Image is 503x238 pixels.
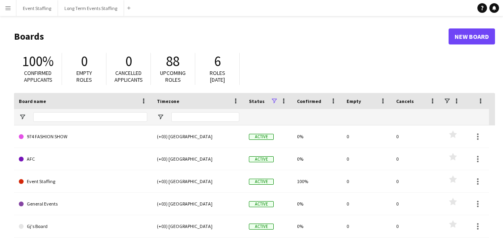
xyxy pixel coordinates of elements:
a: General Events [19,193,147,215]
button: Open Filter Menu [19,113,26,121]
input: Timezone Filter Input [171,112,239,122]
span: Cancelled applicants [114,69,143,83]
div: 0% [292,193,342,215]
div: 0 [391,125,441,147]
span: Confirmed applicants [24,69,52,83]
span: Empty roles [76,69,92,83]
span: Status [249,98,265,104]
span: Timezone [157,98,179,104]
div: 0 [391,193,441,215]
span: 88 [166,52,180,70]
a: AFC [19,148,147,170]
div: (+03) [GEOGRAPHIC_DATA] [152,125,244,147]
span: Active [249,179,274,185]
span: 100% [22,52,54,70]
span: Empty [347,98,361,104]
a: Gj's Board [19,215,147,238]
div: 0% [292,215,342,237]
div: (+03) [GEOGRAPHIC_DATA] [152,170,244,192]
div: 0 [342,193,391,215]
input: Board name Filter Input [33,112,147,122]
span: Confirmed [297,98,321,104]
span: Roles [DATE] [210,69,225,83]
span: 6 [214,52,221,70]
div: 0 [391,148,441,170]
div: 0% [292,125,342,147]
div: 0 [391,170,441,192]
span: Active [249,134,274,140]
span: 0 [81,52,88,70]
div: 100% [292,170,342,192]
div: (+03) [GEOGRAPHIC_DATA] [152,215,244,237]
h1: Boards [14,30,449,42]
div: (+03) [GEOGRAPHIC_DATA] [152,193,244,215]
span: Board name [19,98,46,104]
div: 0 [342,170,391,192]
span: Active [249,201,274,207]
button: Open Filter Menu [157,113,164,121]
div: 0% [292,148,342,170]
span: Active [249,224,274,230]
div: 0 [391,215,441,237]
a: New Board [449,28,495,44]
div: 0 [342,148,391,170]
button: Event Staffing [16,0,58,16]
span: Active [249,156,274,162]
span: 0 [125,52,132,70]
button: Long Term Events Staffing [58,0,124,16]
a: Event Staffing [19,170,147,193]
a: 974 FASHION SHOW [19,125,147,148]
div: 0 [342,125,391,147]
div: 0 [342,215,391,237]
span: Upcoming roles [160,69,186,83]
span: Cancels [396,98,414,104]
div: (+03) [GEOGRAPHIC_DATA] [152,148,244,170]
